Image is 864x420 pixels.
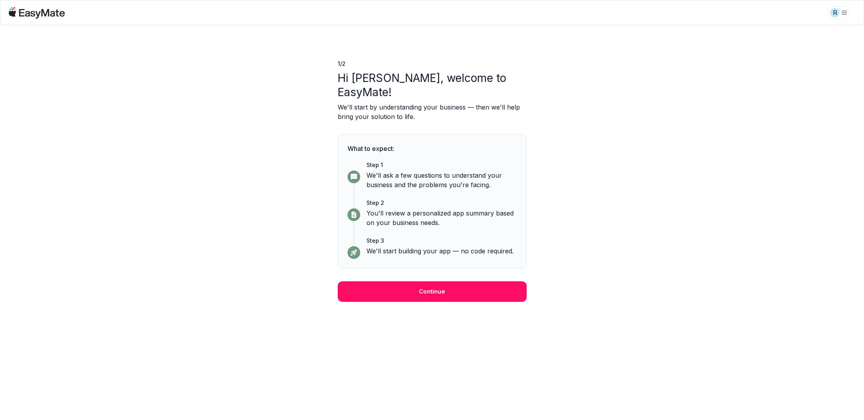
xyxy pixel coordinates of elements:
p: Hi [PERSON_NAME], welcome to EasyMate! [338,71,527,99]
button: Continue [338,281,527,302]
p: You'll review a personalized app summary based on your business needs. [366,208,517,227]
p: We'll start building your app — no code required. [366,246,517,256]
p: What to expect: [348,144,517,153]
div: R [830,8,840,17]
p: We'll start by understanding your business — then we'll help bring your solution to life. [338,102,527,121]
p: We'll ask a few questions to understand your business and the problems you're facing. [366,171,517,190]
p: Step 1 [366,161,517,169]
p: Step 2 [366,199,517,207]
p: 1 / 2 [338,60,527,68]
p: Step 3 [366,237,517,245]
